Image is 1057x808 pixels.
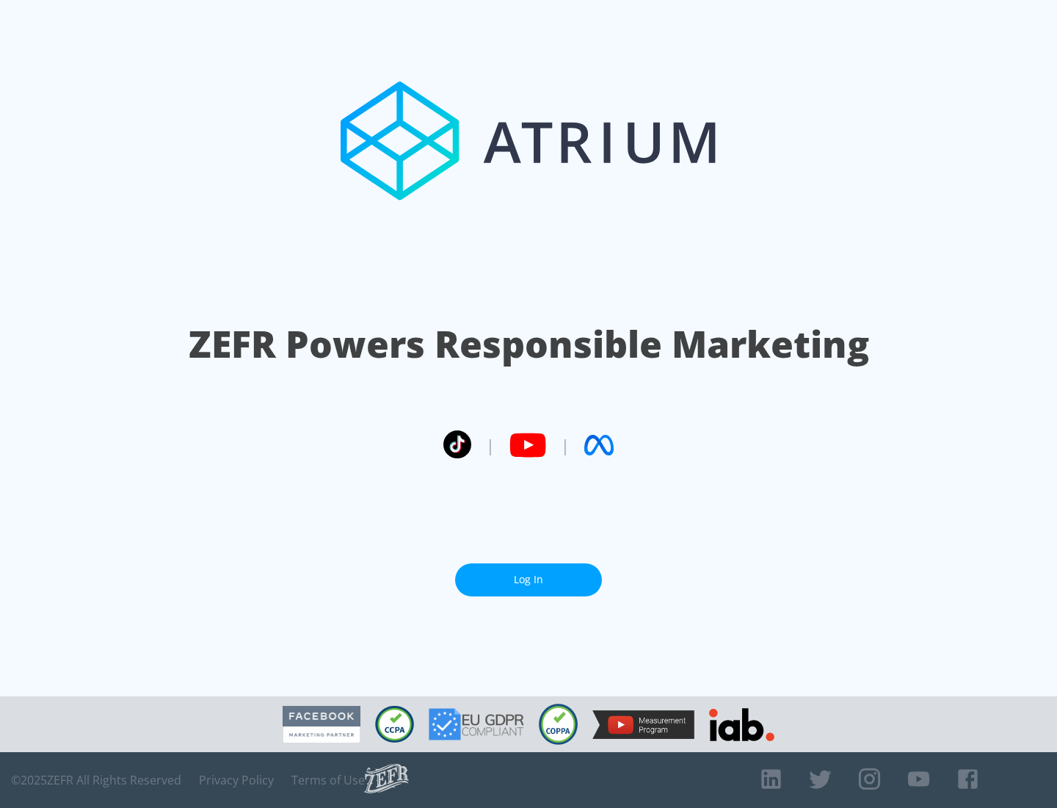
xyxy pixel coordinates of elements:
img: IAB [709,708,774,741]
img: GDPR Compliant [429,708,524,740]
img: Facebook Marketing Partner [283,706,360,743]
span: | [486,434,495,456]
span: © 2025 ZEFR All Rights Reserved [11,773,181,787]
h1: ZEFR Powers Responsible Marketing [189,319,869,369]
a: Privacy Policy [199,773,274,787]
span: | [561,434,570,456]
a: Terms of Use [291,773,365,787]
a: Log In [455,563,602,596]
img: COPPA Compliant [539,704,578,745]
img: CCPA Compliant [375,706,414,743]
img: YouTube Measurement Program [592,710,694,739]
